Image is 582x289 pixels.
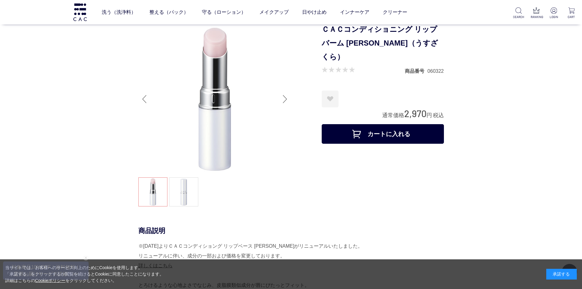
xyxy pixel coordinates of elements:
a: CART [566,7,577,19]
a: 守る（ローション） [202,4,246,21]
span: 税込 [433,112,444,118]
p: RANKING [531,15,542,19]
img: ＣＡＣコンディショニング リップバーム 薄桜（うすざくら） 薄桜 [138,23,291,176]
a: SEARCH [513,7,524,19]
a: 洗う（洗浄料） [102,4,136,21]
p: LOGIN [548,15,559,19]
h1: ＣＡＣコンディショニング リップバーム [PERSON_NAME]（うすざくら） [322,23,444,64]
dd: 060322 [427,68,444,74]
a: RANKING [531,7,542,19]
a: インナーケア [340,4,369,21]
dt: 商品番号 [405,68,427,74]
a: 整える（パック） [149,4,189,21]
span: 2,970 [404,108,426,119]
div: 商品説明 [138,226,444,235]
p: SEARCH [513,15,524,19]
a: 日やけ止め [302,4,327,21]
a: クリーナー [383,4,407,21]
span: 円 [426,112,432,118]
div: Previous slide [138,87,151,111]
a: メイクアップ [259,4,289,21]
span: 通常価格 [382,112,404,118]
button: カートに入れる [322,124,444,144]
a: LOGIN [548,7,559,19]
div: Next slide [279,87,291,111]
a: お気に入りに登録する [322,91,339,107]
div: 承諾する [546,269,577,280]
p: CART [566,15,577,19]
img: logo [72,3,88,21]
